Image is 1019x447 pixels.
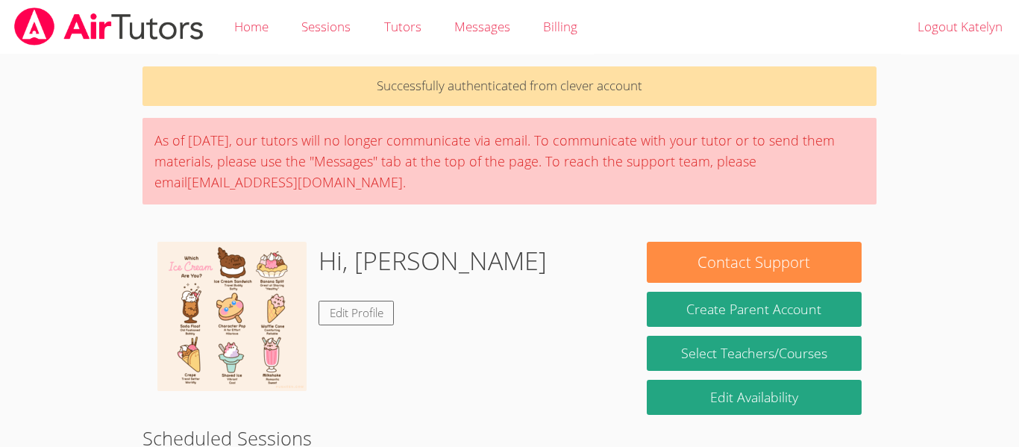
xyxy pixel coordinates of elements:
[142,66,877,106] p: Successfully authenticated from clever account
[647,336,862,371] a: Select Teachers/Courses
[647,380,862,415] a: Edit Availability
[142,118,877,204] div: As of [DATE], our tutors will no longer communicate via email. To communicate with your tutor or ...
[13,7,205,46] img: airtutors_banner-c4298cdbf04f3fff15de1276eac7730deb9818008684d7c2e4769d2f7ddbe033.png
[454,18,510,35] span: Messages
[647,242,862,283] button: Contact Support
[157,242,307,391] img: tumblr_9ec312826fb1bdecdb98172d8002d8ed_95fd7941_1280.gif
[319,242,547,280] h1: Hi, [PERSON_NAME]
[647,292,862,327] button: Create Parent Account
[319,301,395,325] a: Edit Profile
